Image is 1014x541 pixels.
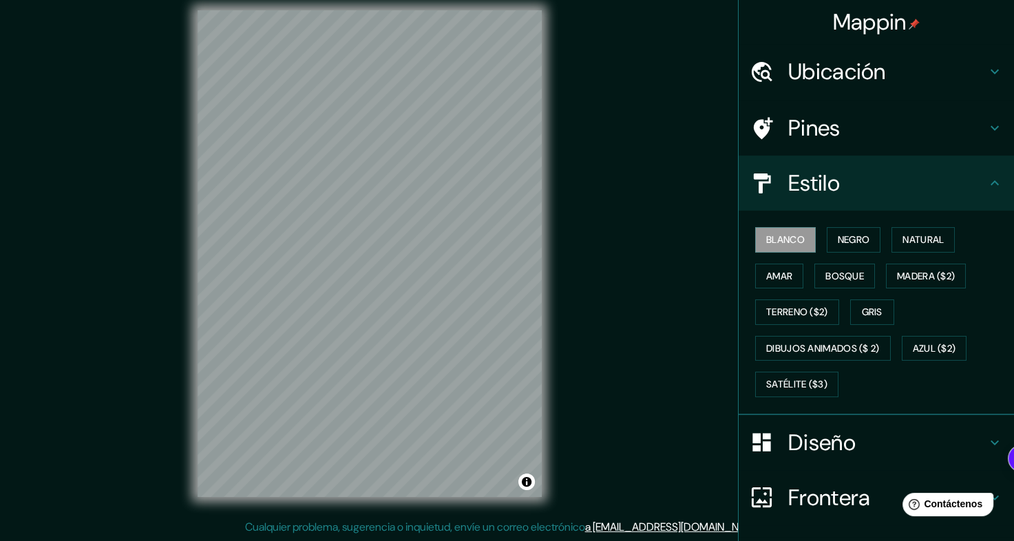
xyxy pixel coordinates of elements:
[739,44,1014,99] div: Ubicación
[788,484,986,511] h4: Frontera
[913,340,956,357] font: Azul ($2)
[891,227,955,253] button: Natural
[739,415,1014,470] div: Diseño
[788,429,986,456] h4: Diseño
[739,156,1014,211] div: Estilo
[909,19,920,30] img: pin-icon.png
[518,474,535,490] button: Alternar atribución
[766,231,805,248] font: Blanco
[585,520,763,534] a: a [EMAIL_ADDRESS][DOMAIN_NAME]
[902,231,944,248] font: Natural
[825,268,864,285] font: Bosque
[891,487,999,526] iframe: Help widget launcher
[766,304,828,321] font: Terreno ($2)
[833,8,907,36] font: Mappin
[814,264,875,289] button: Bosque
[766,376,827,393] font: Satélite ($3)
[850,299,894,325] button: Gris
[886,264,966,289] button: Madera ($2)
[788,169,986,197] h4: Estilo
[755,227,816,253] button: Blanco
[862,304,883,321] font: Gris
[827,227,881,253] button: Negro
[755,372,838,397] button: Satélite ($3)
[766,268,792,285] font: Amar
[755,264,803,289] button: Amar
[245,519,765,535] p: Cualquier problema, sugerencia o inquietud, envíe un correo electrónico .
[838,231,870,248] font: Negro
[739,470,1014,525] div: Frontera
[755,299,839,325] button: Terreno ($2)
[788,114,986,142] h4: Pines
[897,268,955,285] font: Madera ($2)
[198,10,542,497] canvas: Mapa
[755,336,891,361] button: Dibujos animados ($ 2)
[766,340,880,357] font: Dibujos animados ($ 2)
[788,58,986,85] h4: Ubicación
[739,100,1014,156] div: Pines
[902,336,967,361] button: Azul ($2)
